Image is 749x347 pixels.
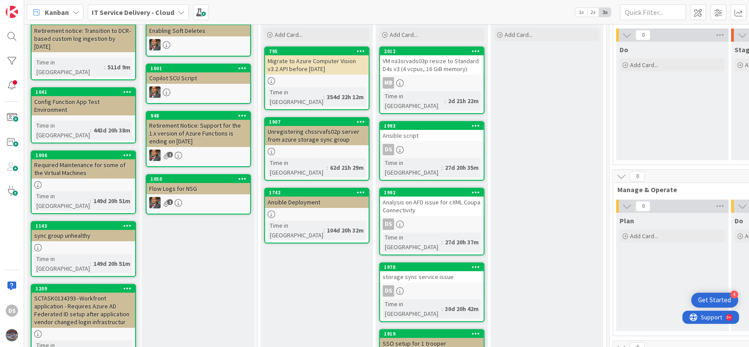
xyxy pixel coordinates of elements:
[32,17,135,52] div: Retirement notice: Transition to DCR-based custom log ingestion by [DATE]
[36,223,135,229] div: 1143
[380,47,484,75] div: 2012VM na3srvads03p resize to Standard D4s v3 (4 vcpus, 16 GiB memory)
[265,126,369,145] div: Unregistering chssrvafs02p server from azure storage sync group
[265,47,369,55] div: 795
[380,47,484,55] div: 2012
[265,47,369,75] div: 795Migrate to Azure Computer Vision v3.2 API before [DATE]
[149,150,161,161] img: DP
[328,163,366,172] div: 62d 21h 29m
[265,118,369,145] div: 1907Unregistering chssrvafs02p server from azure storage sync group
[32,88,135,115] div: 1041Config Function App Test Environment
[383,77,394,89] div: MB
[384,190,484,196] div: 1992
[32,96,135,115] div: Config Function App Test Environment
[268,221,323,240] div: Time in [GEOGRAPHIC_DATA]
[620,4,686,20] input: Quick Filter...
[268,158,326,177] div: Time in [GEOGRAPHIC_DATA]
[147,17,250,36] div: Enabling Soft Deletes
[269,48,369,54] div: 795
[505,31,533,39] span: Add Card...
[147,25,250,36] div: Enabling Soft Deletes
[147,112,250,147] div: 948Retirement Notice: Support for the 1.x version of Azure Functions is ending on [DATE]
[325,225,366,235] div: 104d 20h 32m
[36,286,135,292] div: 1209
[390,31,418,39] span: Add Card...
[34,254,90,273] div: Time in [GEOGRAPHIC_DATA]
[31,150,136,214] a: 1006Required Maintenance for some of the Virtual MachinesTime in [GEOGRAPHIC_DATA]:149d 20h 51m
[31,221,136,277] a: 1143sync group unhealthyTime in [GEOGRAPHIC_DATA]:149d 20h 51m
[384,123,484,129] div: 1993
[31,87,136,143] a: 1041Config Function App Test EnvironmentTime in [GEOGRAPHIC_DATA]:443d 20h 38m
[149,197,161,208] img: DP
[380,263,484,283] div: 1978storage sync service issue
[620,45,628,54] span: Do
[383,299,441,318] div: Time in [GEOGRAPHIC_DATA]
[264,117,369,181] a: 1907Unregistering chssrvafs02p server from azure storage sync groupTime in [GEOGRAPHIC_DATA]:62d ...
[147,64,250,72] div: 1001
[147,86,250,98] div: DP
[441,304,443,314] span: :
[149,86,161,98] img: DP
[379,262,484,322] a: 1978storage sync service issueDSTime in [GEOGRAPHIC_DATA]:30d 20h 42m
[32,151,135,159] div: 1006
[380,189,484,216] div: 1992Analysis on AFD issue for cXML Coupa Connectivity
[444,96,446,106] span: :
[149,39,161,50] img: DP
[380,197,484,216] div: Analysis on AFD issue for cXML Coupa Connectivity
[384,331,484,337] div: 1919
[151,65,250,72] div: 1001
[147,112,250,120] div: 948
[380,122,484,141] div: 1993Ansible script
[32,293,135,328] div: SCTASK0134393--Workfront application - Requires Azure AD Federated ID setup after application ven...
[32,285,135,328] div: 1209SCTASK0134393--Workfront application - Requires Azure AD Federated ID setup after application...
[691,293,738,308] div: Open Get Started checklist, remaining modules: 4
[91,125,133,135] div: 443d 20h 38m
[34,57,104,77] div: Time in [GEOGRAPHIC_DATA]
[630,61,658,69] span: Add Card...
[147,120,250,147] div: Retirement Notice: Support for the 1.x version of Azure Functions is ending on [DATE]
[575,8,587,17] span: 1x
[45,7,69,18] span: Kanban
[90,259,91,268] span: :
[147,175,250,194] div: 1050Flow Logs for NSG
[446,96,481,106] div: 2d 21h 22m
[147,72,250,84] div: Copilot SCU Script
[36,152,135,158] div: 1006
[275,31,303,39] span: Add Card...
[635,201,650,211] span: 0
[90,196,91,206] span: :
[147,183,250,194] div: Flow Logs for NSG
[91,259,133,268] div: 149d 20h 51m
[32,88,135,96] div: 1041
[587,8,599,17] span: 2x
[6,304,18,317] div: DS
[599,8,611,17] span: 3x
[384,264,484,270] div: 1978
[91,196,133,206] div: 149d 20h 51m
[265,55,369,75] div: Migrate to Azure Computer Vision v3.2 API before [DATE]
[326,163,328,172] span: :
[730,290,738,298] div: 4
[380,122,484,130] div: 1993
[323,225,325,235] span: :
[18,1,40,12] span: Support
[147,150,250,161] div: DP
[32,25,135,52] div: Retirement notice: Transition to DCR-based custom log ingestion by [DATE]
[383,144,394,155] div: DS
[379,47,484,114] a: 2012VM na3srvads03p resize to Standard D4s v3 (4 vcpus, 16 GiB memory)MBTime in [GEOGRAPHIC_DATA]...
[443,304,481,314] div: 30d 20h 42m
[34,191,90,211] div: Time in [GEOGRAPHIC_DATA]
[380,189,484,197] div: 1992
[151,176,250,182] div: 1050
[146,16,251,57] a: Enabling Soft DeletesDP
[265,197,369,208] div: Ansible Deployment
[383,285,394,297] div: DS
[630,232,658,240] span: Add Card...
[147,175,250,183] div: 1050
[379,188,484,255] a: 1992Analysis on AFD issue for cXML Coupa ConnectivityDSTime in [GEOGRAPHIC_DATA]:27d 20h 37m
[32,285,135,293] div: 1209
[443,237,481,247] div: 27d 20h 37m
[146,64,251,104] a: 1001Copilot SCU ScriptDP
[635,30,650,40] span: 0
[323,92,325,102] span: :
[32,230,135,241] div: sync group unhealthy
